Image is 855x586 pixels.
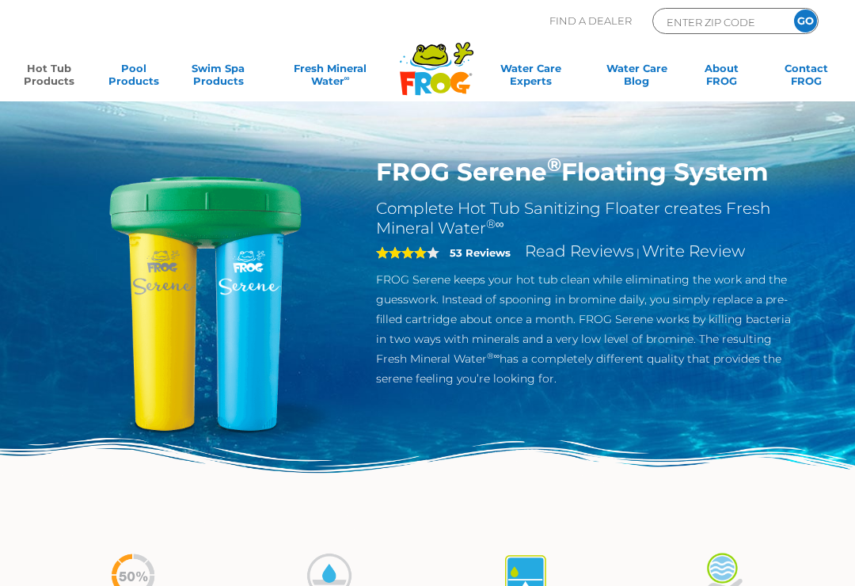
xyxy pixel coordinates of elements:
img: hot-tub-product-serene-floater.png [59,157,352,451]
input: Zip Code Form [665,13,772,31]
a: Water CareExperts [477,62,585,93]
a: PoolProducts [101,62,166,93]
a: Water CareBlog [604,62,670,93]
p: FROG Serene keeps your hot tub clean while eliminating the work and the guesswork. Instead of spo... [376,270,796,389]
input: GO [794,10,817,32]
h1: FROG Serene Floating System [376,157,796,187]
sup: ® [547,153,561,176]
a: Read Reviews [525,242,634,261]
a: AboutFROG [689,62,754,93]
sup: ∞ [344,74,350,82]
strong: 53 Reviews [450,246,511,259]
sup: ®∞ [487,351,500,361]
p: Find A Dealer [549,8,632,34]
a: Hot TubProducts [16,62,82,93]
span: | [636,246,640,259]
span: 4 [376,246,427,259]
h2: Complete Hot Tub Sanitizing Floater creates Fresh Mineral Water [376,199,796,238]
a: Fresh MineralWater∞ [270,62,390,93]
sup: ®∞ [486,216,504,231]
a: ContactFROG [773,62,839,93]
a: Swim SpaProducts [185,62,251,93]
a: Write Review [642,242,745,261]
